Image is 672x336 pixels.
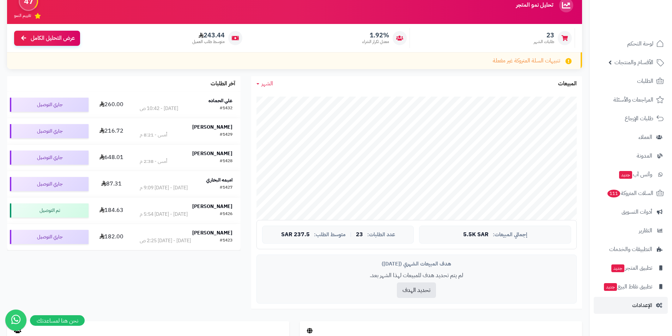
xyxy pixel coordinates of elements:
span: تنبيهات السلة المتروكة غير مفعلة [493,57,560,65]
div: جاري التوصيل [10,230,89,244]
span: المدونة [637,151,652,161]
span: متوسط طلب العميل [192,39,225,45]
a: المدونة [594,147,668,164]
span: متوسط الطلب: [314,232,346,238]
strong: [PERSON_NAME] [192,150,232,157]
div: [DATE] - 10:42 ص [140,105,178,112]
div: جاري التوصيل [10,177,89,191]
span: جديد [619,171,632,179]
div: #1428 [220,158,232,165]
span: 5.5K SAR [463,232,489,238]
span: 1.92% [362,31,389,39]
span: العملاء [638,132,652,142]
div: [DATE] - [DATE] 2:25 ص [140,237,191,244]
p: لم يتم تحديد هدف للمبيعات لهذا الشهر بعد. [262,271,571,280]
a: أدوات التسويق [594,203,668,220]
a: الشهر [256,80,273,88]
h3: آخر الطلبات [211,81,235,87]
span: السلات المتروكة [607,188,653,198]
div: أمس - 8:21 م [140,132,167,139]
h3: المبيعات [558,81,577,87]
span: تطبيق نقاط البيع [603,282,652,292]
strong: [PERSON_NAME] [192,229,232,237]
span: تطبيق المتجر [611,263,652,273]
div: #1423 [220,237,232,244]
a: السلات المتروكة111 [594,185,668,202]
strong: [PERSON_NAME] [192,203,232,210]
img: logo-2.png [624,20,665,35]
span: وآتس آب [618,170,652,179]
span: جديد [611,264,624,272]
span: لوحة التحكم [627,39,653,49]
a: المراجعات والأسئلة [594,91,668,108]
a: الإعدادات [594,297,668,314]
button: تحديد الهدف [397,282,436,298]
div: #1429 [220,132,232,139]
span: طلبات الشهر [534,39,554,45]
a: الطلبات [594,73,668,90]
span: 23 [356,232,363,238]
a: طلبات الإرجاع [594,110,668,127]
span: الأقسام والمنتجات [615,57,653,67]
div: #1432 [220,105,232,112]
span: التطبيقات والخدمات [609,244,652,254]
strong: اميمه البخاري [206,176,232,184]
span: 243.44 [192,31,225,39]
div: جاري التوصيل [10,151,89,165]
span: عرض التحليل الكامل [31,34,75,42]
span: طلبات الإرجاع [625,114,653,123]
a: العملاء [594,129,668,146]
div: #1426 [220,211,232,218]
div: #1427 [220,184,232,191]
span: الإعدادات [632,300,652,310]
div: جاري التوصيل [10,98,89,112]
div: تم التوصيل [10,203,89,218]
td: 648.01 [91,145,132,171]
span: عدد الطلبات: [367,232,395,238]
span: معدل تكرار الشراء [362,39,389,45]
span: 111 [607,190,620,197]
a: لوحة التحكم [594,35,668,52]
span: الطلبات [637,76,653,86]
span: | [350,232,352,237]
div: هدف المبيعات الشهري ([DATE]) [262,260,571,268]
h3: تحليل نمو المتجر [516,2,553,8]
div: أمس - 2:38 م [140,158,167,165]
span: أدوات التسويق [622,207,652,217]
a: وآتس آبجديد [594,166,668,183]
td: 87.31 [91,171,132,197]
div: جاري التوصيل [10,124,89,138]
span: التقارير [639,226,652,236]
span: إجمالي المبيعات: [493,232,527,238]
td: 216.72 [91,118,132,144]
span: 237.5 SAR [281,232,310,238]
span: المراجعات والأسئلة [613,95,653,105]
a: عرض التحليل الكامل [14,31,80,46]
div: [DATE] - [DATE] 5:54 م [140,211,188,218]
strong: [PERSON_NAME] [192,123,232,131]
strong: علي الحماده [208,97,232,104]
span: 23 [534,31,554,39]
a: التقارير [594,222,668,239]
span: تقييم النمو [14,13,31,19]
a: تطبيق نقاط البيعجديد [594,278,668,295]
div: [DATE] - [DATE] 9:09 م [140,184,188,191]
a: تطبيق المتجرجديد [594,259,668,276]
span: جديد [604,283,617,291]
span: الشهر [261,79,273,88]
td: 182.00 [91,224,132,250]
a: التطبيقات والخدمات [594,241,668,258]
td: 184.63 [91,197,132,224]
td: 260.00 [91,92,132,118]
